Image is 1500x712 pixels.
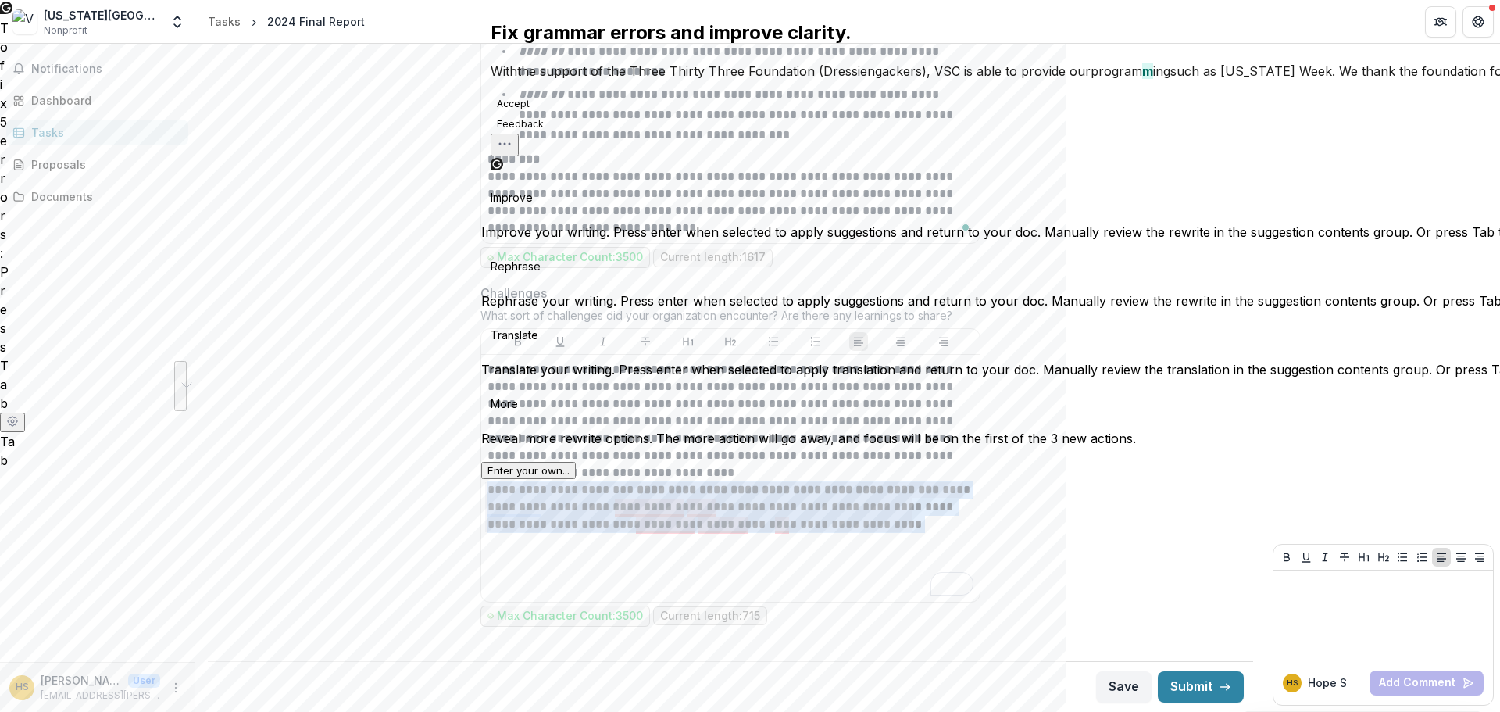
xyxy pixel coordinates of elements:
button: More [166,678,185,697]
button: Submit [1158,671,1244,703]
button: Italicize [1316,548,1334,567]
button: Align Right [1470,548,1489,567]
button: Add Comment [1370,671,1484,696]
p: Max Character Count: 3500 [497,610,643,623]
button: Underline [1297,548,1316,567]
p: [PERSON_NAME] [41,672,122,689]
button: Save [1096,671,1152,703]
button: Bold [1277,548,1296,567]
button: Ordered List [1412,548,1431,567]
button: Heading 2 [1374,548,1393,567]
button: Strike [1335,548,1354,567]
button: Bullet List [1393,548,1412,567]
p: Hope S [1308,674,1347,691]
div: Hope Sullivan [16,682,29,692]
button: Heading 1 [1355,548,1373,567]
button: Align Left [1432,548,1451,567]
button: Align Center [1452,548,1470,567]
div: Hope Sullivan [1287,679,1298,687]
p: Current length: 715 [660,610,760,623]
p: User [128,674,160,688]
p: [EMAIL_ADDRESS][PERSON_NAME][DOMAIN_NAME] [41,689,160,703]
